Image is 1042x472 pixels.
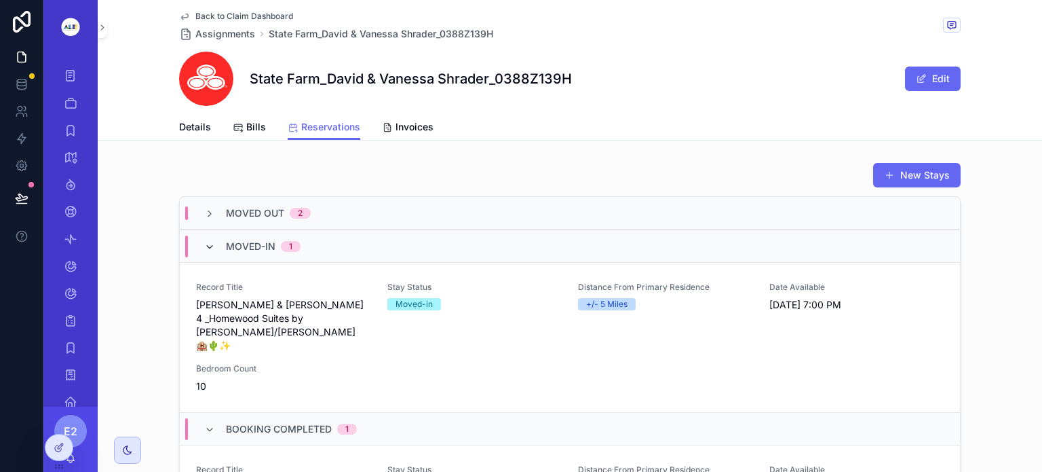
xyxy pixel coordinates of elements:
[769,298,944,312] span: [DATE] 7:00 PM
[196,363,371,374] span: Bedroom Count
[250,69,572,88] h1: State Farm_David & Vanessa Shrader_0388Z139H
[64,423,77,439] span: E2
[180,262,960,412] a: Record Title[PERSON_NAME] & [PERSON_NAME] 4 _Homewood Suites by [PERSON_NAME]/[PERSON_NAME] 🏨🌵✨St...
[769,282,944,293] span: Date Available
[905,67,961,91] button: Edit
[52,18,90,37] img: App logo
[195,11,293,22] span: Back to Claim Dashboard
[233,115,266,142] a: Bills
[179,27,255,41] a: Assignments
[387,282,562,293] span: Stay Status
[289,241,292,252] div: 1
[196,282,371,293] span: Record Title
[179,115,211,142] a: Details
[301,120,360,134] span: Reservations
[246,120,266,134] span: Bills
[196,380,371,393] span: 10
[226,206,284,220] span: Moved Out
[395,298,433,310] div: Moved-in
[586,298,628,310] div: +/- 5 Miles
[578,282,753,293] span: Distance From Primary Residence
[179,11,293,22] a: Back to Claim Dashboard
[196,298,371,352] span: [PERSON_NAME] & [PERSON_NAME] 4 _Homewood Suites by [PERSON_NAME]/[PERSON_NAME] 🏨🌵✨
[345,424,349,435] div: 1
[43,54,98,407] div: scrollable content
[269,27,493,41] a: State Farm_David & Vanessa Shrader_0388Z139H
[382,115,433,142] a: Invoices
[226,240,275,253] span: Moved-in
[298,208,303,219] div: 2
[226,422,332,436] span: Booking Completed
[873,163,961,187] button: New Stays
[288,115,360,141] a: Reservations
[195,27,255,41] span: Assignments
[395,120,433,134] span: Invoices
[179,120,211,134] span: Details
